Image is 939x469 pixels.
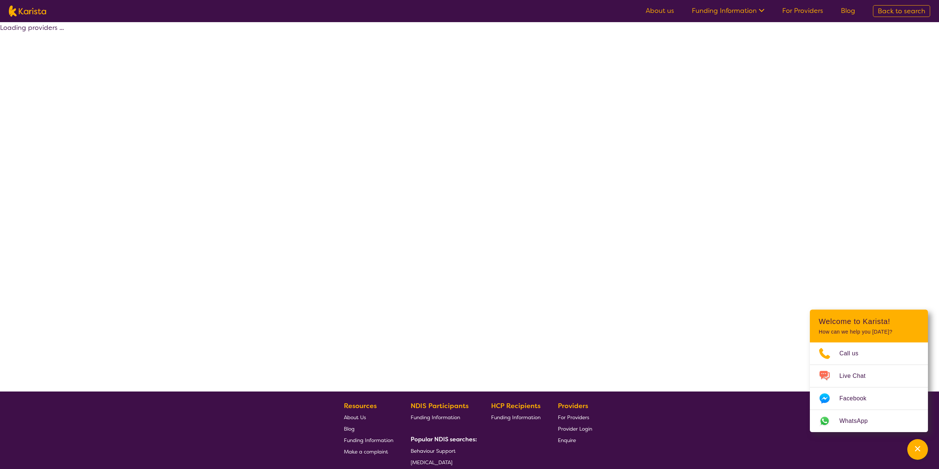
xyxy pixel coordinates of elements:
h2: Welcome to Karista! [819,317,919,326]
span: Behaviour Support [411,448,456,454]
span: Back to search [878,7,925,15]
b: Popular NDIS searches: [411,435,477,443]
span: For Providers [558,414,589,421]
span: About Us [344,414,366,421]
a: Funding Information [491,411,541,423]
a: Web link opens in a new tab. [810,410,928,432]
a: Behaviour Support [411,445,474,456]
p: How can we help you [DATE]? [819,329,919,335]
span: Funding Information [344,437,393,444]
span: [MEDICAL_DATA] [411,459,452,466]
button: Channel Menu [907,439,928,460]
b: Resources [344,401,377,410]
a: For Providers [782,6,823,15]
a: Provider Login [558,423,592,434]
a: Blog [344,423,393,434]
a: About Us [344,411,393,423]
span: Make a complaint [344,448,388,455]
span: WhatsApp [839,415,877,427]
div: Channel Menu [810,310,928,432]
a: Funding Information [344,434,393,446]
span: Facebook [839,393,875,404]
span: Funding Information [411,414,460,421]
b: Providers [558,401,588,410]
span: Enquire [558,437,576,444]
span: Blog [344,425,355,432]
span: Call us [839,348,867,359]
b: HCP Recipients [491,401,541,410]
span: Funding Information [491,414,541,421]
b: NDIS Participants [411,401,469,410]
ul: Choose channel [810,342,928,432]
a: Funding Information [411,411,474,423]
a: Blog [841,6,855,15]
a: About us [646,6,674,15]
a: Back to search [873,5,930,17]
a: Make a complaint [344,446,393,457]
span: Live Chat [839,370,874,382]
span: Provider Login [558,425,592,432]
img: Karista logo [9,6,46,17]
a: Funding Information [692,6,764,15]
a: Enquire [558,434,592,446]
a: [MEDICAL_DATA] [411,456,474,468]
a: For Providers [558,411,592,423]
